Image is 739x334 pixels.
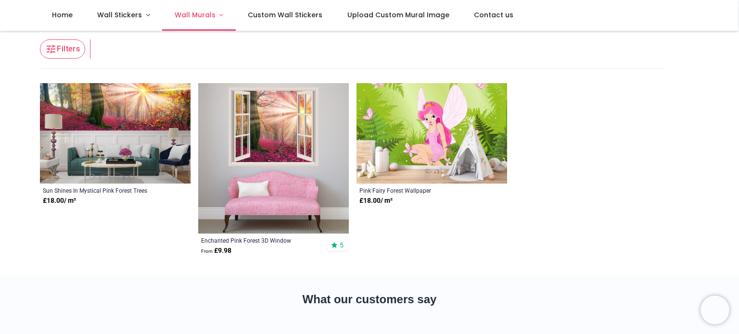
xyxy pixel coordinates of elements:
[201,236,317,244] a: Enchanted Pink Forest 3D Window
[474,10,513,20] span: Contact us
[201,248,213,254] span: From
[97,10,142,20] span: Wall Stickers
[347,10,449,20] span: Upload Custom Mural Image
[198,83,349,234] img: Enchanted Pink Forest 3D Window Wall Sticker
[175,10,216,20] span: Wall Murals
[359,196,393,206] strong: £ 18.00 / m²
[40,291,699,308] h2: What our customers say
[701,296,729,324] iframe: Brevo live chat
[357,83,507,184] img: Pink Fairy Forest Wall Mural Wallpaper
[201,246,231,256] strong: £ 9.98
[43,186,159,194] a: Sun Shines In Mystical Pink Forest Trees Wallpaper
[340,241,344,249] span: 5
[43,196,76,206] strong: £ 18.00 / m²
[40,83,191,184] img: Sun Shines In Mystical Pink Forest Trees Wall Mural Wallpaper
[52,10,73,20] span: Home
[359,186,475,194] a: Pink Fairy Forest Wallpaper
[40,39,85,59] button: Filters
[248,10,322,20] span: Custom Wall Stickers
